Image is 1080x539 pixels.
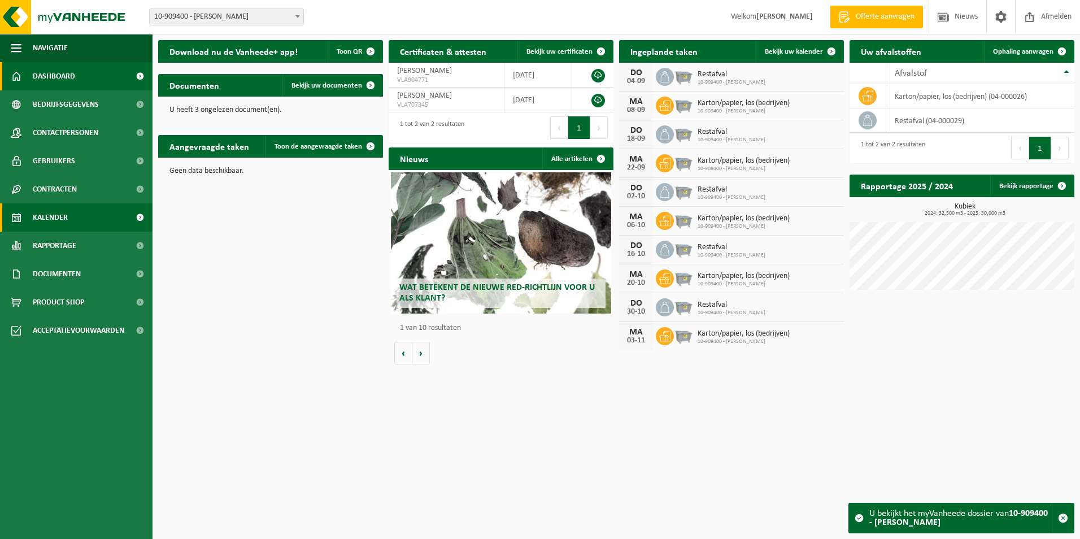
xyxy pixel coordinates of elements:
p: U heeft 3 ongelezen document(en). [169,106,372,114]
div: 30-10 [625,308,647,316]
button: Volgende [412,342,430,364]
span: Bekijk uw kalender [765,48,823,55]
span: Dashboard [33,62,75,90]
span: Restafval [698,301,765,310]
span: Navigatie [33,34,68,62]
a: Bekijk uw kalender [756,40,843,63]
span: Karton/papier, los (bedrijven) [698,272,790,281]
span: Karton/papier, los (bedrijven) [698,214,790,223]
button: 1 [1029,137,1051,159]
span: Toon de aangevraagde taken [275,143,362,150]
span: 10-909400 - [PERSON_NAME] [698,338,790,345]
img: WB-2500-GAL-GY-01 [674,181,693,201]
strong: 10-909400 - [PERSON_NAME] [869,509,1048,527]
a: Toon de aangevraagde taken [265,135,382,158]
img: WB-2500-GAL-GY-01 [674,239,693,258]
span: 10-909400 - [PERSON_NAME] [698,79,765,86]
span: 10-909400 - [PERSON_NAME] [698,108,790,115]
span: VLA707345 [397,101,495,110]
span: 10-909400 - [PERSON_NAME] [698,194,765,201]
td: [DATE] [504,63,572,88]
div: 18-09 [625,135,647,143]
span: Contracten [33,175,77,203]
a: Wat betekent de nieuwe RED-richtlijn voor u als klant? [391,172,611,314]
div: MA [625,212,647,221]
span: Karton/papier, los (bedrijven) [698,157,790,166]
div: 08-09 [625,106,647,114]
div: 20-10 [625,279,647,287]
h2: Rapportage 2025 / 2024 [850,175,964,197]
span: Wat betekent de nieuwe RED-richtlijn voor u als klant? [399,283,595,303]
h2: Nieuws [389,147,439,169]
a: Ophaling aanvragen [984,40,1073,63]
img: WB-2500-GAL-GY-01 [674,66,693,85]
img: WB-2500-GAL-GY-01 [674,95,693,114]
a: Offerte aanvragen [830,6,923,28]
span: 10-909400 - [PERSON_NAME] [698,223,790,230]
div: 04-09 [625,77,647,85]
h2: Uw afvalstoffen [850,40,933,62]
button: Next [590,116,608,139]
span: 10-909400 - PIETERS RUDY - PITTEM [150,9,303,25]
p: Geen data beschikbaar. [169,167,372,175]
button: Previous [1011,137,1029,159]
h2: Aangevraagde taken [158,135,260,157]
span: Product Shop [33,288,84,316]
span: Karton/papier, los (bedrijven) [698,99,790,108]
button: Previous [550,116,568,139]
span: 10-909400 - [PERSON_NAME] [698,252,765,259]
span: VLA904771 [397,76,495,85]
span: [PERSON_NAME] [397,67,452,75]
span: Contactpersonen [33,119,98,147]
button: Toon QR [328,40,382,63]
td: restafval (04-000029) [886,108,1074,133]
div: 03-11 [625,337,647,345]
p: 1 van 10 resultaten [400,324,608,332]
div: MA [625,97,647,106]
span: Documenten [33,260,81,288]
img: WB-2500-GAL-GY-01 [674,268,693,287]
strong: [PERSON_NAME] [756,12,813,21]
span: Afvalstof [895,69,927,78]
img: WB-2500-GAL-GY-01 [674,297,693,316]
div: DO [625,184,647,193]
div: MA [625,270,647,279]
div: U bekijkt het myVanheede dossier van [869,503,1052,533]
img: WB-2500-GAL-GY-01 [674,124,693,143]
span: 10-909400 - [PERSON_NAME] [698,137,765,144]
td: [DATE] [504,88,572,112]
a: Bekijk uw documenten [282,74,382,97]
span: 10-909400 - [PERSON_NAME] [698,281,790,288]
span: Bekijk uw certificaten [526,48,593,55]
span: Acceptatievoorwaarden [33,316,124,345]
span: Restafval [698,185,765,194]
span: Restafval [698,128,765,137]
h2: Documenten [158,74,230,96]
h3: Kubiek [855,203,1074,216]
span: Rapportage [33,232,76,260]
span: 10-909400 - PIETERS RUDY - PITTEM [149,8,304,25]
div: DO [625,241,647,250]
span: Bekijk uw documenten [291,82,362,89]
span: 10-909400 - [PERSON_NAME] [698,310,765,316]
span: Gebruikers [33,147,75,175]
span: Ophaling aanvragen [993,48,1053,55]
h2: Certificaten & attesten [389,40,498,62]
div: 1 tot 2 van 2 resultaten [855,136,925,160]
span: Restafval [698,243,765,252]
div: DO [625,68,647,77]
span: [PERSON_NAME] [397,92,452,100]
div: MA [625,155,647,164]
button: Vorige [394,342,412,364]
span: Bedrijfsgegevens [33,90,99,119]
img: WB-2500-GAL-GY-01 [674,210,693,229]
div: 22-09 [625,164,647,172]
button: 1 [568,116,590,139]
div: DO [625,126,647,135]
td: karton/papier, los (bedrijven) (04-000026) [886,84,1074,108]
h2: Download nu de Vanheede+ app! [158,40,309,62]
a: Alle artikelen [542,147,612,170]
div: 1 tot 2 van 2 resultaten [394,115,464,140]
span: Restafval [698,70,765,79]
img: WB-2500-GAL-GY-01 [674,153,693,172]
